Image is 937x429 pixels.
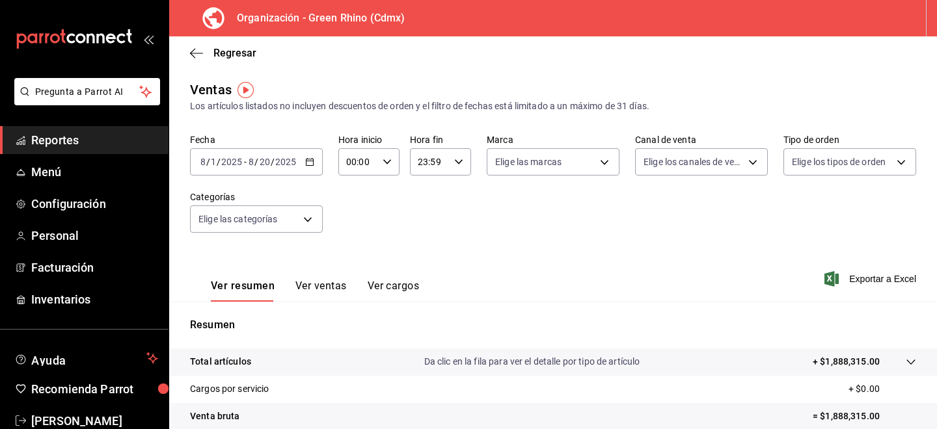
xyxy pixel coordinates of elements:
[783,135,916,144] label: Tipo de orden
[226,10,405,26] h3: Organización - Green Rhino (Cdmx)
[31,163,158,181] span: Menú
[644,155,744,168] span: Elige los canales de venta
[410,135,471,144] label: Hora fin
[244,157,247,167] span: -
[813,409,916,423] p: = $1,888,315.00
[487,135,619,144] label: Marca
[190,409,239,423] p: Venta bruta
[424,355,640,369] p: Da clic en la fila para ver el detalle por tipo de artículo
[248,157,254,167] input: --
[368,279,420,302] button: Ver cargos
[190,80,232,99] div: Ventas
[35,85,140,99] span: Pregunta a Parrot AI
[217,157,221,167] span: /
[792,155,886,168] span: Elige los tipos de orden
[211,279,419,302] div: navigation tabs
[198,213,278,226] span: Elige las categorías
[206,157,210,167] span: /
[200,157,206,167] input: --
[190,382,269,396] p: Cargos por servicio
[14,78,160,105] button: Pregunta a Parrot AI
[31,195,158,213] span: Configuración
[31,131,158,149] span: Reportes
[211,279,275,302] button: Ver resumen
[271,157,275,167] span: /
[190,47,256,59] button: Regresar
[849,382,916,396] p: + $0.00
[827,271,916,287] button: Exportar a Excel
[190,317,916,333] p: Resumen
[31,350,141,366] span: Ayuda
[495,155,562,168] span: Elige las marcas
[221,157,243,167] input: ----
[31,380,158,398] span: Recomienda Parrot
[295,279,347,302] button: Ver ventas
[213,47,256,59] span: Regresar
[254,157,258,167] span: /
[31,227,158,244] span: Personal
[338,135,400,144] label: Hora inicio
[31,259,158,276] span: Facturación
[813,355,880,369] p: + $1,888,315.00
[275,157,297,167] input: ----
[238,82,254,98] img: Tooltip marker
[190,135,323,144] label: Fecha
[190,192,323,201] label: Categorías
[9,94,160,108] a: Pregunta a Parrot AI
[635,135,768,144] label: Canal de venta
[259,157,271,167] input: --
[143,34,154,44] button: open_drawer_menu
[31,291,158,308] span: Inventarios
[210,157,217,167] input: --
[190,355,251,369] p: Total artículos
[190,99,916,113] div: Los artículos listados no incluyen descuentos de orden y el filtro de fechas está limitado a un m...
